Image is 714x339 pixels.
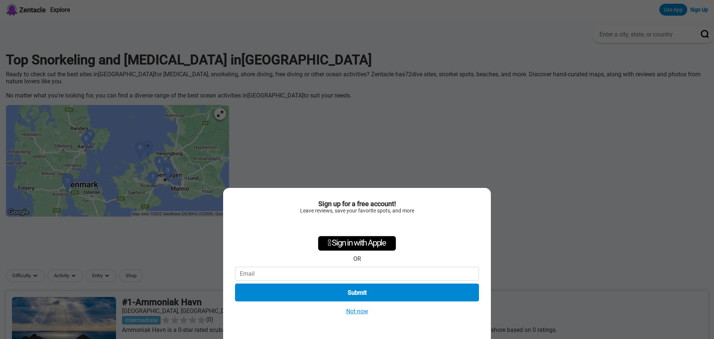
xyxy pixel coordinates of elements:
div: Sign up for a free account! [235,200,479,208]
button: Submit [235,284,479,301]
input: Email [235,267,479,281]
div: OR [353,255,361,262]
div: Sign in with Apple [318,236,396,251]
iframe: Knap til Log ind med Google [318,217,396,234]
div: Leave reviews, save your favorite spots, and more [235,208,479,214]
button: Not now [344,307,370,315]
